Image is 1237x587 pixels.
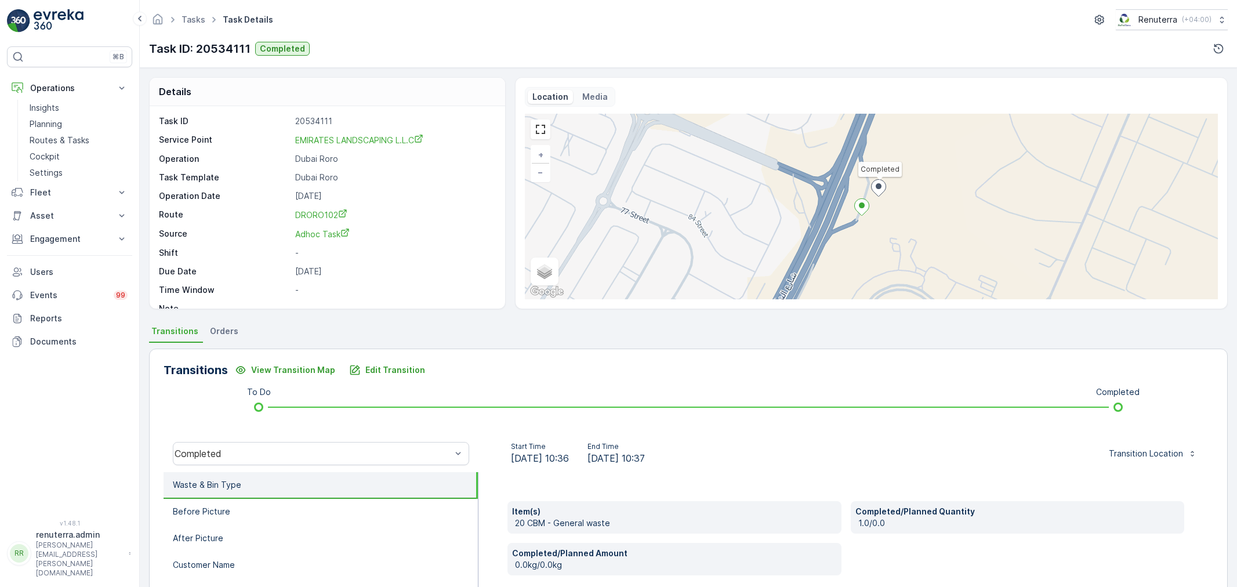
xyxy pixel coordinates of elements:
img: logo [7,9,30,32]
p: Completed [260,43,305,55]
a: Users [7,260,132,284]
p: Transitions [164,361,228,379]
p: Asset [30,210,109,222]
span: [DATE] 10:36 [511,451,569,465]
img: Google [528,284,566,299]
span: + [538,150,543,160]
p: Source [159,228,291,240]
span: [DATE] 10:37 [587,451,645,465]
p: Dubai Roro [295,172,493,183]
p: Media [582,91,608,103]
p: 1.0/0.0 [858,517,1180,529]
p: After Picture [173,532,223,544]
a: EMIRATES LANDSCAPING L.L.C [295,134,493,146]
div: Completed [175,448,451,459]
a: Tasks [182,15,205,24]
p: Due Date [159,266,291,277]
a: Reports [7,307,132,330]
p: Waste & Bin Type [173,479,241,491]
a: View Fullscreen [532,121,549,138]
span: Transitions [151,325,198,337]
p: Operation Date [159,190,291,202]
p: Task Template [159,172,291,183]
button: RRrenuterra.admin[PERSON_NAME][EMAIL_ADDRESS][PERSON_NAME][DOMAIN_NAME] [7,529,132,578]
p: 20 CBM - General waste [515,517,837,529]
span: v 1.48.1 [7,520,132,527]
span: DRORO102 [295,210,347,220]
a: Documents [7,330,132,353]
span: − [538,167,543,177]
span: EMIRATES LANDSCAPING L.L.C [295,135,423,145]
p: Completed [1096,386,1140,398]
button: Engagement [7,227,132,251]
p: Dubai Roro [295,153,493,165]
p: Transition Location [1109,448,1183,459]
p: ( +04:00 ) [1182,15,1211,24]
button: Renuterra(+04:00) [1116,9,1228,30]
p: Location [532,91,568,103]
p: Settings [30,167,63,179]
a: Open this area in Google Maps (opens a new window) [528,284,566,299]
p: Time Window [159,284,291,296]
p: To Do [247,386,271,398]
p: Fleet [30,187,109,198]
img: Screenshot_2024-07-26_at_13.33.01.png [1116,13,1134,26]
a: Adhoc Task [295,228,493,240]
a: Planning [25,116,132,132]
p: Routes & Tasks [30,135,89,146]
a: Homepage [151,17,164,27]
button: Operations [7,77,132,100]
p: - [295,284,493,296]
p: Customer Name [173,559,235,571]
a: Routes & Tasks [25,132,132,148]
p: [DATE] [295,190,493,202]
span: Adhoc Task [295,229,350,239]
p: Task ID [159,115,291,127]
p: - [295,247,493,259]
span: Orders [210,325,238,337]
img: logo_light-DOdMpM7g.png [34,9,84,32]
a: Insights [25,100,132,116]
button: Asset [7,204,132,227]
button: Transition Location [1102,444,1204,463]
a: Zoom Out [532,164,549,181]
p: 99 [116,291,125,300]
p: Details [159,85,191,99]
p: 20534111 [295,115,493,127]
p: renuterra.admin [36,529,123,541]
a: Events99 [7,284,132,307]
p: [DATE] [295,266,493,277]
p: Reports [30,313,128,324]
p: Events [30,289,107,301]
p: Completed/Planned Quantity [855,506,1180,517]
p: Route [159,209,291,221]
p: Cockpit [30,151,60,162]
p: 0.0kg/0.0kg [515,559,837,571]
span: Task Details [220,14,275,26]
p: Shift [159,247,291,259]
div: RR [10,544,28,563]
p: Engagement [30,233,109,245]
p: End Time [587,442,645,451]
p: ⌘B [113,52,124,61]
a: Layers [532,259,557,284]
p: Service Point [159,134,291,146]
p: Task ID: 20534111 [149,40,251,57]
button: Fleet [7,181,132,204]
button: View Transition Map [228,361,342,379]
p: [PERSON_NAME][EMAIL_ADDRESS][PERSON_NAME][DOMAIN_NAME] [36,541,123,578]
a: Settings [25,165,132,181]
p: Operation [159,153,291,165]
button: Completed [255,42,310,56]
p: Before Picture [173,506,230,517]
p: Renuterra [1138,14,1177,26]
p: Completed/Planned Amount [512,548,837,559]
p: Note [159,303,291,314]
p: Planning [30,118,62,130]
p: Item(s) [512,506,837,517]
p: Start Time [511,442,569,451]
a: Zoom In [532,146,549,164]
button: Edit Transition [342,361,432,379]
p: Documents [30,336,128,347]
p: - [295,303,493,314]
